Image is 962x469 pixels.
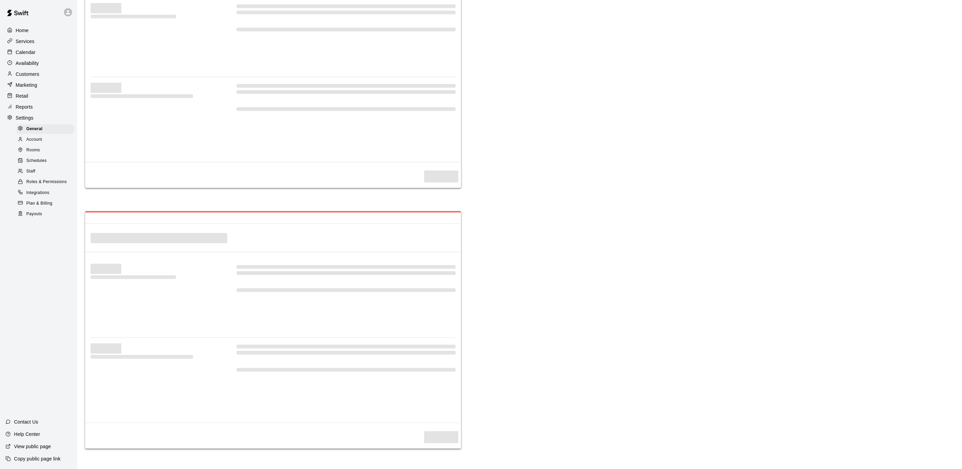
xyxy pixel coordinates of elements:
[26,126,43,133] span: General
[16,177,77,188] a: Roles & Permissions
[26,147,40,154] span: Rooms
[16,124,74,134] div: General
[16,134,77,145] a: Account
[16,60,39,67] p: Availability
[16,188,74,198] div: Integrations
[5,47,71,57] a: Calendar
[16,198,77,209] a: Plan & Billing
[16,199,74,208] div: Plan & Billing
[16,209,77,219] a: Payouts
[26,211,42,218] span: Payouts
[16,145,77,156] a: Rooms
[16,188,77,198] a: Integrations
[16,49,36,56] p: Calendar
[16,27,29,34] p: Home
[5,113,71,123] a: Settings
[16,209,74,219] div: Payouts
[14,418,38,425] p: Contact Us
[16,93,28,99] p: Retail
[16,166,77,177] a: Staff
[5,102,71,112] a: Reports
[26,200,52,207] span: Plan & Billing
[26,190,50,196] span: Integrations
[16,146,74,155] div: Rooms
[16,104,33,110] p: Reports
[16,156,77,166] a: Schedules
[16,124,77,134] a: General
[16,167,74,176] div: Staff
[14,455,60,462] p: Copy public page link
[16,156,74,166] div: Schedules
[14,431,40,438] p: Help Center
[16,82,37,88] p: Marketing
[5,25,71,36] a: Home
[26,168,35,175] span: Staff
[16,71,39,78] p: Customers
[5,58,71,68] a: Availability
[16,114,33,121] p: Settings
[26,136,42,143] span: Account
[26,179,67,185] span: Roles & Permissions
[5,91,71,101] a: Retail
[16,177,74,187] div: Roles & Permissions
[5,36,71,46] a: Services
[14,443,51,450] p: View public page
[26,157,47,164] span: Schedules
[5,80,71,90] a: Marketing
[16,38,35,45] p: Services
[16,135,74,144] div: Account
[5,69,71,79] a: Customers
